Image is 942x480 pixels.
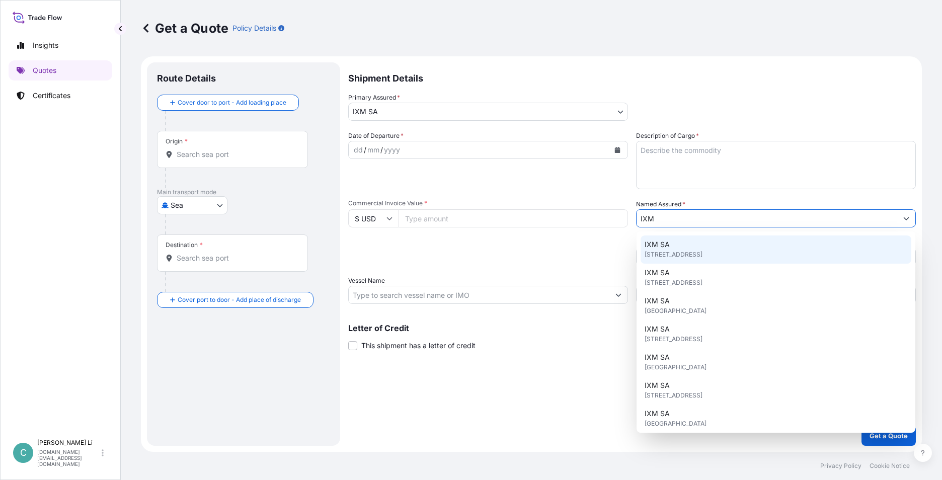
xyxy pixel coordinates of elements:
[157,196,227,214] button: Select transport
[645,352,670,362] span: IXM SA
[645,268,670,278] span: IXM SA
[645,409,670,419] span: IXM SA
[636,237,666,248] label: Reference
[870,431,908,441] p: Get a Quote
[645,278,702,288] span: [STREET_ADDRESS]
[37,439,100,447] p: [PERSON_NAME] Li
[141,20,228,36] p: Get a Quote
[361,341,476,351] span: This shipment has a letter of credit
[33,65,56,75] p: Quotes
[353,144,364,156] div: day,
[636,248,916,266] input: Your internal reference
[33,40,58,50] p: Insights
[364,144,366,156] div: /
[645,296,670,306] span: IXM SA
[609,286,627,304] button: Show suggestions
[171,200,183,210] span: Sea
[645,250,702,260] span: [STREET_ADDRESS]
[645,419,706,429] span: [GEOGRAPHIC_DATA]
[636,276,687,286] label: Marks & Numbers
[637,209,897,227] input: Full name
[645,239,670,250] span: IXM SA
[33,91,70,101] p: Certificates
[636,199,685,209] label: Named Assured
[645,334,702,344] span: [STREET_ADDRESS]
[348,276,385,286] label: Vessel Name
[177,149,295,159] input: Origin
[166,137,188,145] div: Origin
[380,144,383,156] div: /
[897,209,915,227] button: Show suggestions
[870,462,910,470] p: Cookie Notice
[37,449,100,467] p: [DOMAIN_NAME][EMAIL_ADDRESS][DOMAIN_NAME]
[232,23,276,33] p: Policy Details
[645,380,670,390] span: IXM SA
[645,324,670,334] span: IXM SA
[178,295,301,305] span: Cover port to door - Add place of discharge
[645,362,706,372] span: [GEOGRAPHIC_DATA]
[348,199,628,207] span: Commercial Invoice Value
[399,209,628,227] input: Type amount
[348,324,916,332] p: Letter of Credit
[349,286,609,304] input: Type to search vessel name or IMO
[353,107,378,117] span: IXM SA
[820,462,861,470] p: Privacy Policy
[383,144,401,156] div: year,
[178,98,286,108] span: Cover door to port - Add loading place
[157,72,216,85] p: Route Details
[609,142,625,158] button: Calendar
[366,144,380,156] div: month,
[645,306,706,316] span: [GEOGRAPHIC_DATA]
[348,62,916,93] p: Shipment Details
[157,188,330,196] p: Main transport mode
[636,286,916,304] input: Number1, number2,...
[20,448,27,458] span: C
[645,390,702,401] span: [STREET_ADDRESS]
[177,253,295,263] input: Destination
[348,93,400,103] span: Primary Assured
[636,131,699,141] label: Description of Cargo
[348,131,404,141] span: Date of Departure
[166,241,203,249] div: Destination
